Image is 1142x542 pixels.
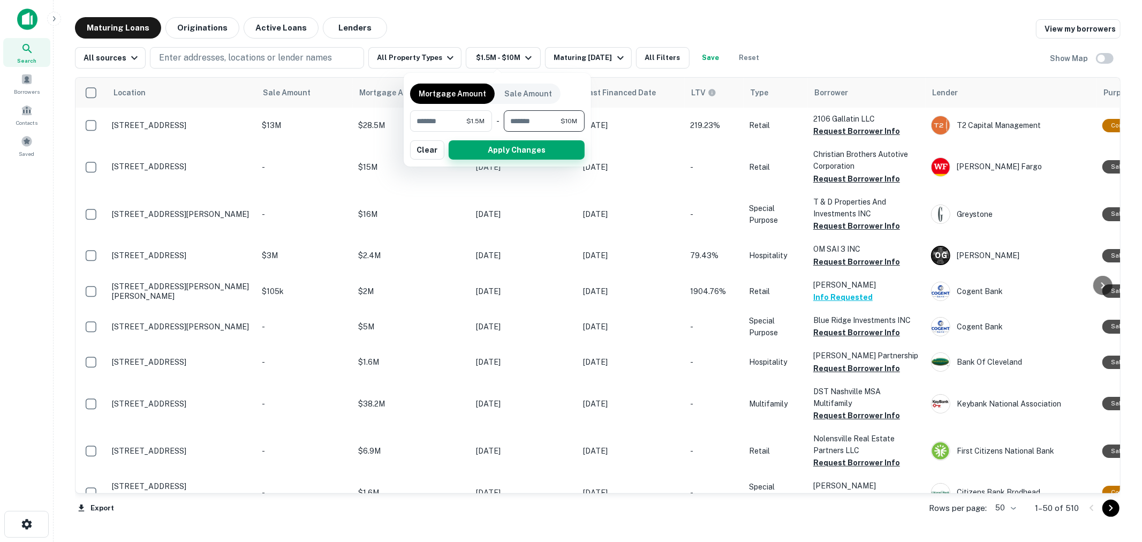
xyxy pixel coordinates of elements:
span: $10M [561,116,577,126]
iframe: Chat Widget [1088,422,1142,473]
p: Mortgage Amount [419,88,486,100]
button: Apply Changes [449,140,585,160]
p: Sale Amount [504,88,552,100]
button: Clear [410,140,444,160]
span: $1.5M [466,116,485,126]
div: - [496,110,500,132]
